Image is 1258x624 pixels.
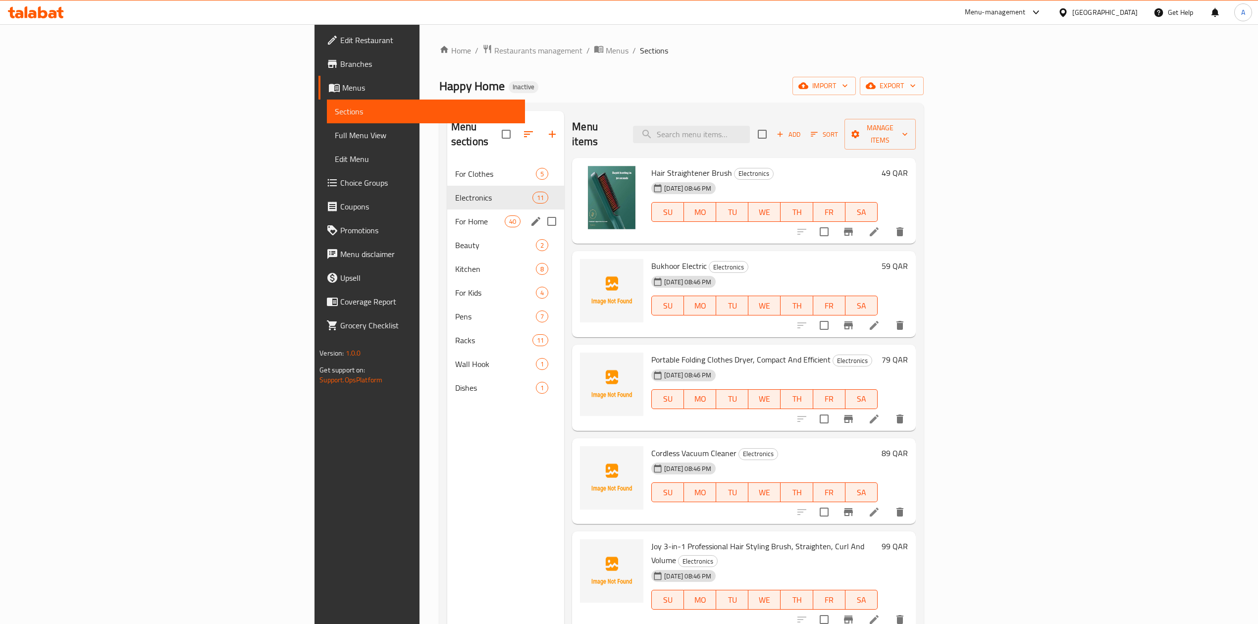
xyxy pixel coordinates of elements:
[340,201,517,212] span: Coupons
[533,193,548,203] span: 11
[785,392,809,406] span: TH
[660,370,715,380] span: [DATE] 08:46 PM
[882,166,908,180] h6: 49 QAR
[536,360,548,369] span: 1
[318,195,524,218] a: Coupons
[494,45,582,56] span: Restaurants management
[716,590,748,610] button: TU
[656,205,680,219] span: SU
[748,482,781,502] button: WE
[748,389,781,409] button: WE
[505,215,521,227] div: items
[447,209,564,233] div: For Home40edit
[455,192,532,204] div: Electronics
[455,263,536,275] div: Kitchen
[651,202,684,222] button: SU
[517,122,540,146] span: Sort sections
[318,76,524,100] a: Menus
[811,129,838,140] span: Sort
[319,347,344,360] span: Version:
[752,124,773,145] span: Select section
[482,44,582,57] a: Restaurants management
[716,389,748,409] button: TU
[800,80,848,92] span: import
[882,539,908,553] h6: 99 QAR
[318,290,524,313] a: Coverage Report
[455,311,536,322] span: Pens
[447,305,564,328] div: Pens7
[447,162,564,186] div: For Clothes5
[496,124,517,145] span: Select all sections
[447,158,564,404] nav: Menu sections
[536,312,548,321] span: 7
[1072,7,1138,18] div: [GEOGRAPHIC_DATA]
[335,105,517,117] span: Sections
[720,205,744,219] span: TU
[632,45,636,56] li: /
[688,299,712,313] span: MO
[318,313,524,337] a: Grocery Checklist
[882,259,908,273] h6: 59 QAR
[536,264,548,274] span: 8
[455,382,536,394] span: Dishes
[660,184,715,193] span: [DATE] 08:46 PM
[536,239,548,251] div: items
[340,34,517,46] span: Edit Restaurant
[844,119,916,150] button: Manage items
[688,593,712,607] span: MO
[346,347,361,360] span: 1.0.0
[633,126,750,143] input: search
[532,192,548,204] div: items
[808,127,840,142] button: Sort
[533,336,548,345] span: 11
[849,205,874,219] span: SA
[720,485,744,500] span: TU
[447,328,564,352] div: Racks11
[594,44,629,57] a: Menus
[813,590,845,610] button: FR
[447,257,564,281] div: Kitchen8
[340,296,517,308] span: Coverage Report
[651,296,684,315] button: SU
[318,242,524,266] a: Menu disclaimer
[536,382,548,394] div: items
[536,287,548,299] div: items
[813,482,845,502] button: FR
[837,220,860,244] button: Branch-specific-item
[882,353,908,366] h6: 79 QAR
[888,313,912,337] button: delete
[1241,7,1245,18] span: A
[528,214,543,229] button: edit
[785,299,809,313] span: TH
[656,485,680,500] span: SU
[586,45,590,56] li: /
[709,261,748,273] span: Electronics
[340,58,517,70] span: Branches
[679,556,717,567] span: Electronics
[804,127,844,142] span: Sort items
[684,482,716,502] button: MO
[785,593,809,607] span: TH
[447,233,564,257] div: Beauty2
[709,261,748,273] div: Electronics
[580,166,643,229] img: Hair Straightener Brush
[656,299,680,313] span: SU
[455,239,536,251] div: Beauty
[327,100,524,123] a: Sections
[813,296,845,315] button: FR
[792,77,856,95] button: import
[781,590,813,610] button: TH
[536,263,548,275] div: items
[439,44,924,57] nav: breadcrumb
[684,590,716,610] button: MO
[580,259,643,322] img: Bukhoor Electric
[833,355,872,366] div: Electronics
[455,168,536,180] span: For Clothes
[455,358,536,370] div: Wall Hook
[651,352,831,367] span: Portable Folding Clothes Dryer, Compact And Efficient
[536,169,548,179] span: 5
[455,215,505,227] div: For Home
[817,485,841,500] span: FR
